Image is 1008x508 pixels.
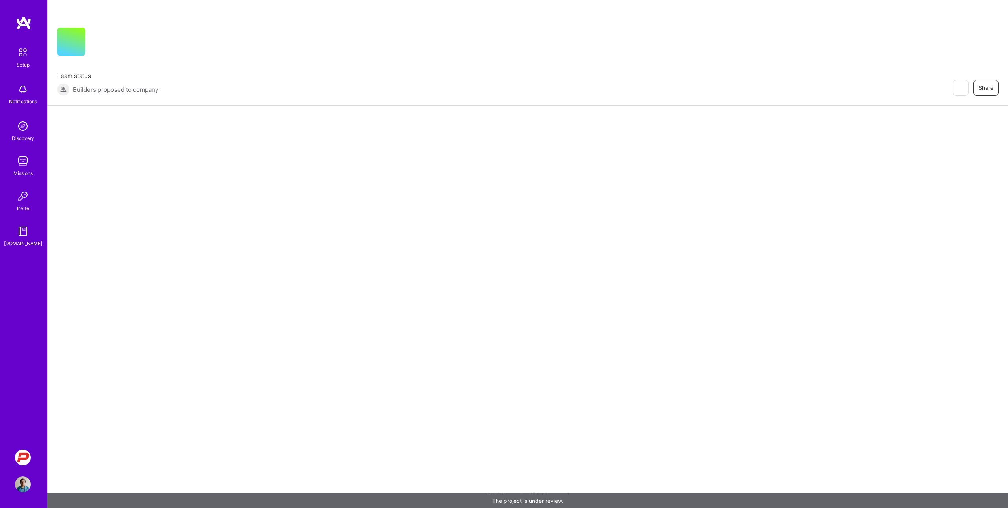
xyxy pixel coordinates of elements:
div: Discovery [12,134,34,142]
div: Setup [17,61,30,69]
img: teamwork [15,153,31,169]
img: discovery [15,118,31,134]
i: icon EyeClosed [957,85,964,91]
a: PCarMarket: Car Marketplace Web App Redesign [13,450,33,465]
img: User Avatar [15,476,31,492]
span: Team status [57,72,158,80]
span: Builders proposed to company [73,86,158,94]
img: bell [15,82,31,97]
img: PCarMarket: Car Marketplace Web App Redesign [15,450,31,465]
div: Notifications [9,97,37,106]
div: Invite [17,204,29,212]
button: Share [973,80,999,96]
img: logo [16,16,31,30]
span: Share [978,84,993,92]
img: setup [15,44,31,61]
img: guide book [15,223,31,239]
div: Missions [13,169,33,177]
a: User Avatar [13,476,33,492]
div: [DOMAIN_NAME] [4,239,42,247]
img: Invite [15,188,31,204]
i: icon CompanyGray [95,40,101,47]
div: The project is under review. [47,493,1008,508]
img: Builders proposed to company [57,83,70,96]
